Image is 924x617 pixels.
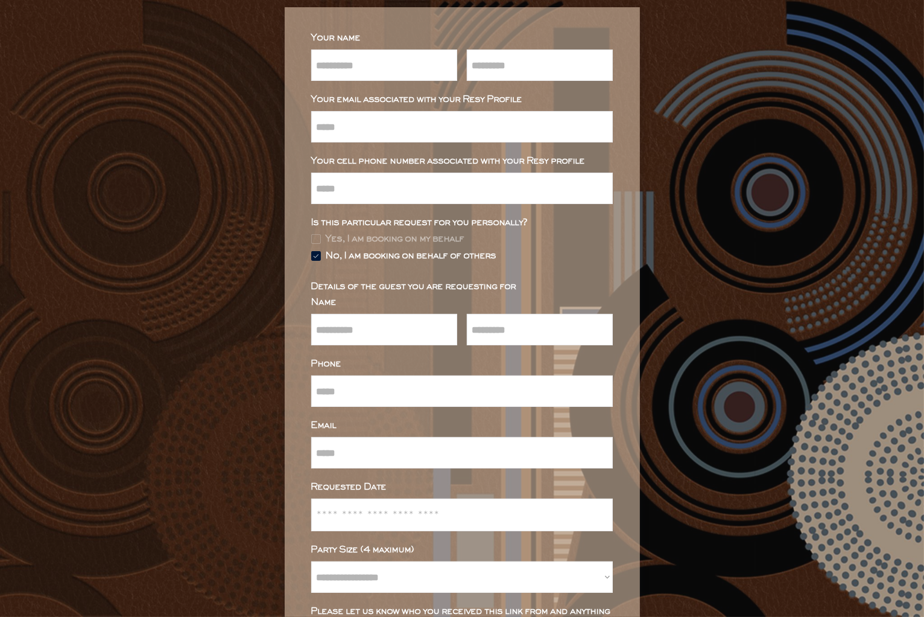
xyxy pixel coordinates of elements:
[311,95,613,104] div: Your email associated with your Resy Profile
[311,157,613,165] div: Your cell phone number associated with your Resy profile
[311,283,613,291] div: Details of the guest you are requesting for
[311,360,613,368] div: Phone
[311,219,613,227] div: Is this particular request for you personally?
[311,234,321,244] img: Rectangle%20315%20%281%29.svg
[311,483,613,491] div: Requested Date
[311,546,613,554] div: Party Size (4 maximum)
[311,298,613,307] div: Name
[326,252,496,260] div: No, I am booking on behalf of others
[311,34,613,42] div: Your name
[311,251,321,261] img: Group%2048096532.svg
[311,421,613,430] div: Email
[326,235,464,243] div: Yes, I am booking on my behalf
